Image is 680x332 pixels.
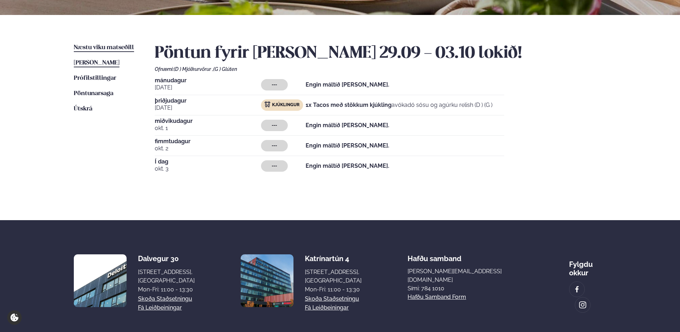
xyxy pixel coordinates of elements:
img: image alt [74,254,127,307]
span: okt. 2 [155,144,261,153]
h2: Pöntun fyrir [PERSON_NAME] 29.09 - 03.10 lokið! [155,43,606,63]
p: avókadó sósu og agúrku relish (D ) (G ) [306,101,492,109]
span: mánudagur [155,78,261,83]
a: Hafðu samband form [408,293,466,301]
span: Prófílstillingar [74,75,116,81]
span: [DATE] [155,83,261,92]
span: Útskrá [74,106,92,112]
strong: Engin máltíð [PERSON_NAME]. [306,162,389,169]
span: miðvikudagur [155,118,261,124]
p: Sími: 784 1010 [408,284,523,293]
strong: Engin máltíð [PERSON_NAME]. [306,81,389,88]
div: Katrínartún 4 [305,254,362,263]
img: image alt [579,301,587,309]
div: [STREET_ADDRESS], [GEOGRAPHIC_DATA] [305,268,362,285]
span: Næstu viku matseðill [74,45,134,51]
a: Næstu viku matseðill [74,43,134,52]
span: --- [272,143,277,149]
span: [PERSON_NAME] [74,60,119,66]
a: Pöntunarsaga [74,89,113,98]
div: Ofnæmi: [155,66,606,72]
a: Cookie settings [7,310,22,325]
a: image alt [575,297,590,312]
span: [DATE] [155,104,261,112]
div: Dalvegur 30 [138,254,195,263]
span: okt. 3 [155,165,261,173]
span: þriðjudagur [155,98,261,104]
span: (D ) Mjólkurvörur , [174,66,213,72]
span: okt. 1 [155,124,261,133]
a: Skoða staðsetningu [138,295,192,303]
a: Prófílstillingar [74,74,116,83]
span: Kjúklingur [272,102,300,108]
strong: Engin máltíð [PERSON_NAME]. [306,142,389,149]
span: Pöntunarsaga [74,90,113,97]
div: Fylgdu okkur [569,254,606,277]
span: fimmtudagur [155,139,261,144]
span: --- [272,163,277,169]
a: Fá leiðbeiningar [138,304,182,312]
img: image alt [241,254,293,307]
div: Mon-Fri: 11:00 - 13:30 [305,285,362,294]
a: [PERSON_NAME][EMAIL_ADDRESS][DOMAIN_NAME] [408,267,523,284]
a: image alt [569,282,584,297]
span: (G ) Glúten [213,66,237,72]
a: [PERSON_NAME] [74,59,119,67]
strong: Engin máltíð [PERSON_NAME]. [306,122,389,129]
strong: 1x Tacos með stökkum kjúkling [306,102,392,108]
div: Mon-Fri: 11:00 - 13:30 [138,285,195,294]
img: chicken.svg [265,102,270,107]
span: --- [272,123,277,128]
div: [STREET_ADDRESS], [GEOGRAPHIC_DATA] [138,268,195,285]
span: Hafðu samband [408,249,461,263]
span: --- [272,82,277,88]
span: Í dag [155,159,261,165]
a: Skoða staðsetningu [305,295,359,303]
img: image alt [573,285,581,294]
a: Útskrá [74,105,92,113]
a: Fá leiðbeiningar [305,304,349,312]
